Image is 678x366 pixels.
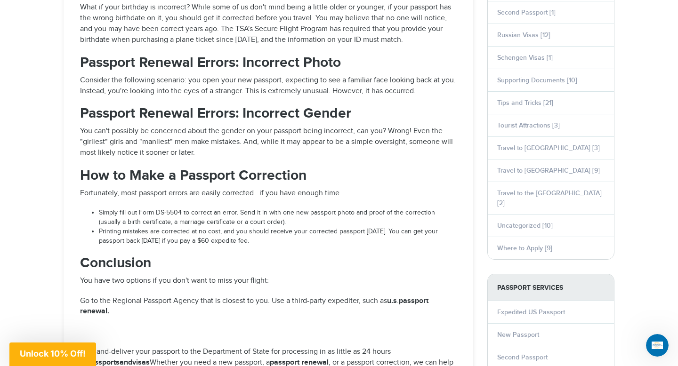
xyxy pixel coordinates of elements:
a: Second Passport [497,353,548,361]
strong: PASSPORT SERVICES [488,274,614,301]
p: You have two options if you don't want to miss your flight: [80,276,457,286]
a: Expedited US Passport [497,308,565,316]
a: Second Passport [1] [497,8,556,16]
strong: Passport Renewal Errors: Incorrect Photo [80,54,341,71]
a: Travel to the [GEOGRAPHIC_DATA] [2] [497,189,602,207]
a: Travel to [GEOGRAPHIC_DATA] [9] [497,167,600,175]
strong: Passport Renewal Errors: Incorrect Gender [80,105,351,122]
a: Russian Visas [12] [497,31,550,39]
span: Unlock 10% Off! [20,349,86,358]
strong: Conclusion [80,255,151,271]
a: Tips and Tricks [21] [497,99,553,107]
strong: u.s [387,296,397,305]
a: Schengen Visas [1] [497,54,553,62]
a: Tourist Attractions [3] [497,121,560,129]
a: Travel to [GEOGRAPHIC_DATA] [3] [497,144,600,152]
p: You can't possibly be concerned about the gender on your passport being incorrect, can you? Wrong... [80,126,457,159]
a: New Passport [497,331,539,339]
div: Unlock 10% Off! [9,342,96,366]
p: Fortunately, most passport errors are easily corrected...if you have enough time. [80,188,457,199]
a: Supporting Documents [10] [497,76,577,84]
p: Consider the following scenario: you open your new passport, expecting to see a familiar face loo... [80,75,457,97]
li: Simply fill out Form DS-5504 to correct an error. Send it in with one new passport photo and proo... [99,208,457,227]
p: Go to the Regional Passport Agency that is closest to you. Use a third-party expediter, such as . [80,296,457,318]
a: Where to Apply [9] [497,244,552,252]
li: Printing mistakes are corrected at no cost, and you should receive your corrected passport [DATE]... [99,227,457,246]
a: Uncategorized [10] [497,222,553,230]
iframe: Intercom live chat [646,334,669,357]
strong: How to Make a Passport Correction [80,167,307,184]
p: What if your birthday is incorrect? While some of us don't mind being a little older or younger, ... [80,2,457,45]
